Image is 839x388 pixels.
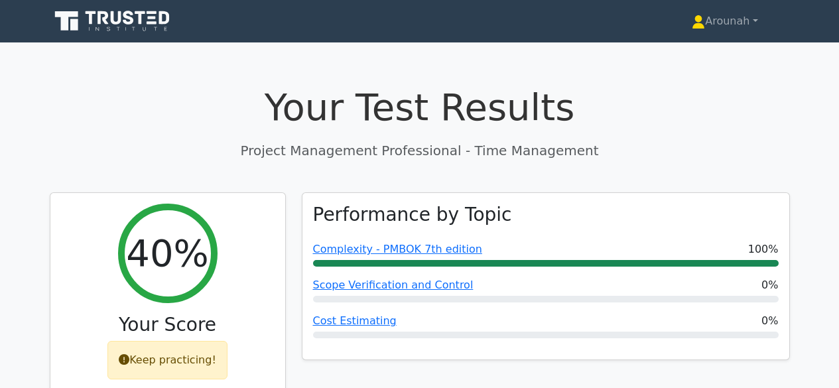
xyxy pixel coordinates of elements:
[50,141,790,161] p: Project Management Professional - Time Management
[61,314,275,336] h3: Your Score
[761,277,778,293] span: 0%
[126,231,208,275] h2: 40%
[50,85,790,129] h1: Your Test Results
[313,314,397,327] a: Cost Estimating
[313,243,482,255] a: Complexity - PMBOK 7th edition
[748,241,779,257] span: 100%
[660,8,789,34] a: Arounah
[107,341,227,379] div: Keep practicing!
[313,204,512,226] h3: Performance by Topic
[761,313,778,329] span: 0%
[313,279,474,291] a: Scope Verification and Control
